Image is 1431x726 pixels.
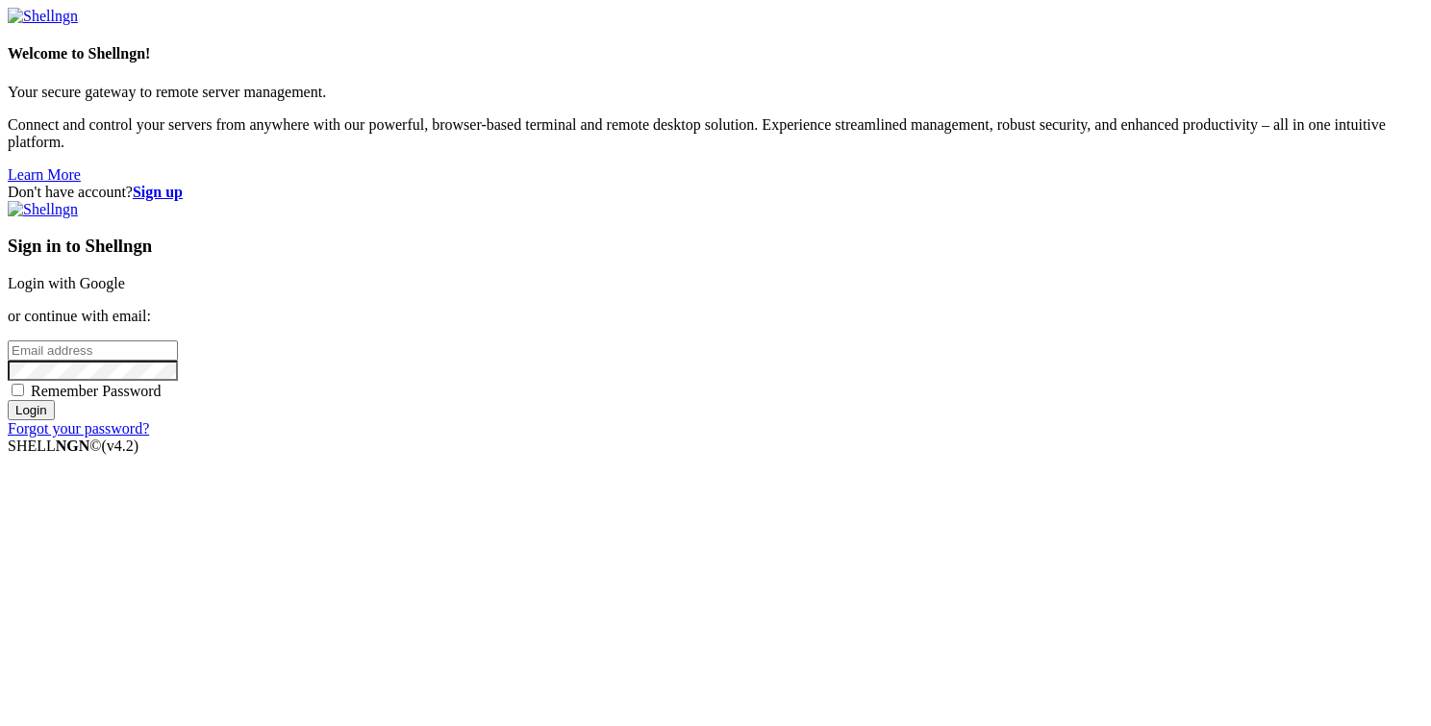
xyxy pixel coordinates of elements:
[8,166,81,183] a: Learn More
[31,383,162,399] span: Remember Password
[8,420,149,437] a: Forgot your password?
[8,8,78,25] img: Shellngn
[102,438,139,454] span: 4.2.0
[8,275,125,291] a: Login with Google
[8,184,1423,201] div: Don't have account?
[8,236,1423,257] h3: Sign in to Shellngn
[12,384,24,396] input: Remember Password
[56,438,90,454] b: NGN
[8,45,1423,63] h4: Welcome to Shellngn!
[8,116,1423,151] p: Connect and control your servers from anywhere with our powerful, browser-based terminal and remo...
[8,438,138,454] span: SHELL ©
[8,400,55,420] input: Login
[8,201,78,218] img: Shellngn
[8,84,1423,101] p: Your secure gateway to remote server management.
[8,340,178,361] input: Email address
[8,308,1423,325] p: or continue with email:
[133,184,183,200] a: Sign up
